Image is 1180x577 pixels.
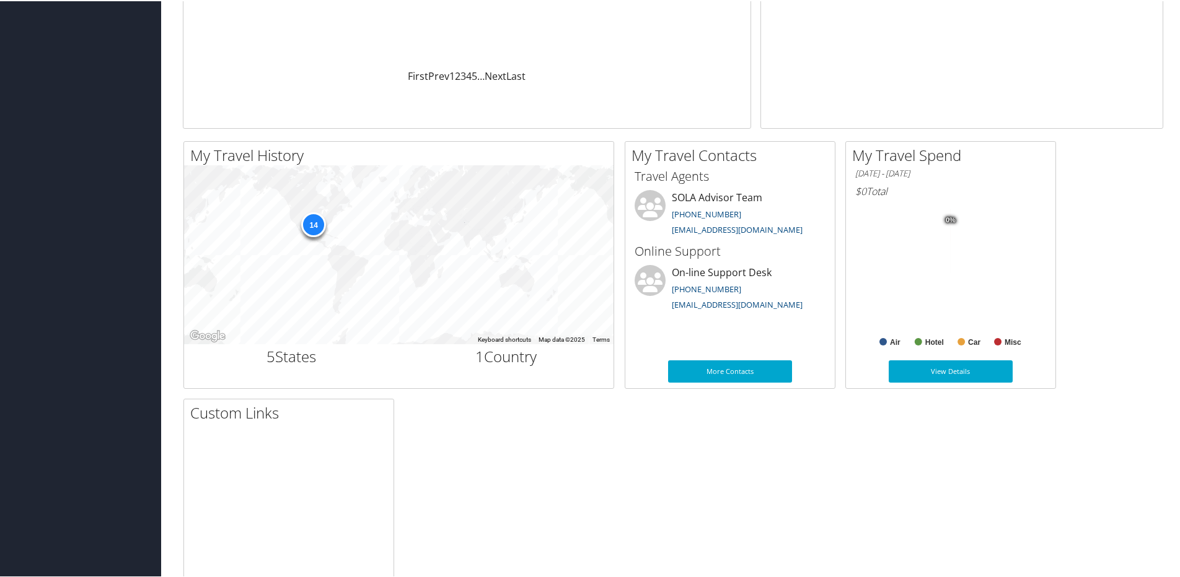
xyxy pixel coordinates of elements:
a: Terms (opens in new tab) [592,335,610,342]
text: Air [890,337,900,345]
a: Open this area in Google Maps (opens a new window) [187,327,228,343]
span: 5 [266,345,275,365]
a: [EMAIL_ADDRESS][DOMAIN_NAME] [672,223,803,234]
a: Prev [428,68,449,82]
text: Hotel [925,337,944,345]
a: 4 [466,68,472,82]
h3: Travel Agents [635,167,826,184]
span: Map data ©2025 [539,335,585,342]
img: Google [187,327,228,343]
h6: Total [855,183,1046,197]
tspan: 0% [946,215,956,223]
a: 1 [449,68,455,82]
span: 1 [475,345,484,365]
a: Last [506,68,526,82]
span: … [477,68,485,82]
text: Misc [1005,337,1021,345]
a: [PHONE_NUMBER] [672,282,741,293]
h2: Country [408,345,605,366]
span: $0 [855,183,866,197]
a: 5 [472,68,477,82]
a: First [408,68,428,82]
text: Car [968,337,980,345]
h3: Online Support [635,241,826,259]
h2: My Travel Contacts [632,144,835,165]
a: Next [485,68,506,82]
a: 2 [455,68,460,82]
h2: My Travel History [190,144,614,165]
h6: [DATE] - [DATE] [855,167,1046,178]
a: View Details [889,359,1013,381]
h2: States [193,345,390,366]
h2: Custom Links [190,401,394,422]
a: More Contacts [668,359,792,381]
button: Keyboard shortcuts [478,334,531,343]
a: [EMAIL_ADDRESS][DOMAIN_NAME] [672,298,803,309]
a: 3 [460,68,466,82]
li: SOLA Advisor Team [628,189,832,240]
div: 14 [301,210,326,235]
li: On-line Support Desk [628,264,832,315]
a: [PHONE_NUMBER] [672,207,741,219]
h2: My Travel Spend [852,144,1055,165]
